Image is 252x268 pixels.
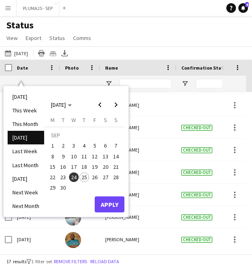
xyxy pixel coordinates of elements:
[51,101,66,108] span: [DATE]
[52,257,89,266] button: Remove filters
[79,151,89,162] button: 11-09-2025
[79,172,89,182] button: 25-09-2025
[8,186,44,199] li: Next Week
[48,172,57,182] span: 22
[48,183,57,193] span: 29
[83,116,85,124] span: T
[8,90,44,104] li: [DATE]
[89,172,100,182] button: 26-09-2025
[16,0,59,16] button: PLUMA25 - SEP
[65,210,81,226] img: Amro Ibrahim
[181,125,212,131] span: Checked-out
[181,65,229,71] span: Confirmation Status
[48,98,75,112] button: Choose month and year
[47,130,121,140] td: SEP
[47,172,58,182] button: 22-09-2025
[69,151,79,162] button: 10-09-2025
[59,183,68,193] span: 30
[79,141,89,151] span: 4
[59,162,68,172] span: 16
[92,97,108,113] button: Previous month
[47,162,58,172] button: 15-09-2025
[8,172,44,186] li: [DATE]
[48,162,57,172] span: 15
[69,162,79,172] span: 17
[181,237,212,243] span: Checked-out
[73,34,91,42] span: Comms
[65,232,81,248] img: Fareed Fathi
[93,116,96,124] span: F
[79,140,89,151] button: 04-09-2025
[111,172,121,182] button: 28-09-2025
[111,162,121,172] button: 21-09-2025
[8,131,44,144] li: [DATE]
[3,33,21,43] a: View
[89,162,100,172] button: 19-09-2025
[65,65,79,71] span: Photo
[49,34,65,42] span: Status
[59,152,68,161] span: 9
[48,48,58,58] app-action-btn: Crew files as ZIP
[8,117,44,131] li: This Month
[79,162,89,172] span: 18
[111,172,121,182] span: 28
[105,65,118,71] span: Name
[181,170,212,176] span: Checked-out
[79,152,89,161] span: 11
[6,34,18,42] span: View
[100,172,110,182] button: 27-09-2025
[89,140,100,151] button: 05-09-2025
[90,162,100,172] span: 19
[105,236,139,242] span: [PERSON_NAME]
[69,172,79,182] span: 24
[58,140,68,151] button: 02-09-2025
[71,116,76,124] span: W
[69,141,79,151] span: 3
[181,192,212,198] span: Checked-out
[101,141,110,151] span: 6
[69,162,79,172] button: 17-09-2025
[26,34,41,42] span: Export
[89,257,121,266] button: Reload data
[101,152,110,161] span: 13
[31,258,52,264] span: 1 filter set
[70,33,94,43] a: Comms
[51,116,55,124] span: M
[245,2,249,7] span: 4
[69,152,79,161] span: 10
[79,172,89,182] span: 25
[101,172,110,182] span: 27
[108,97,124,113] button: Next month
[8,144,44,158] li: Last Week
[100,162,110,172] button: 20-09-2025
[89,151,100,162] button: 12-09-2025
[100,140,110,151] button: 06-09-2025
[47,140,58,151] button: 01-09-2025
[181,214,212,220] span: Checked-out
[120,79,172,88] input: Name Filter Input
[12,228,60,250] div: [DATE]
[60,48,69,58] app-action-btn: Export XLSX
[111,140,121,151] button: 07-09-2025
[8,104,44,117] li: This Week
[111,162,121,172] span: 21
[48,152,57,161] span: 8
[59,141,68,151] span: 2
[17,65,28,71] span: Date
[58,182,68,193] button: 30-09-2025
[90,172,100,182] span: 26
[181,147,212,153] span: Checked-out
[62,116,65,124] span: T
[47,182,58,193] button: 29-09-2025
[181,80,189,87] button: Open Filter Menu
[8,158,44,172] li: Last Month
[47,151,58,162] button: 08-09-2025
[48,141,57,151] span: 1
[59,172,68,182] span: 23
[111,152,121,161] span: 14
[111,141,121,151] span: 7
[69,140,79,151] button: 03-09-2025
[90,152,100,161] span: 12
[196,79,248,88] input: Confirmation Status Filter Input
[238,3,248,13] a: 4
